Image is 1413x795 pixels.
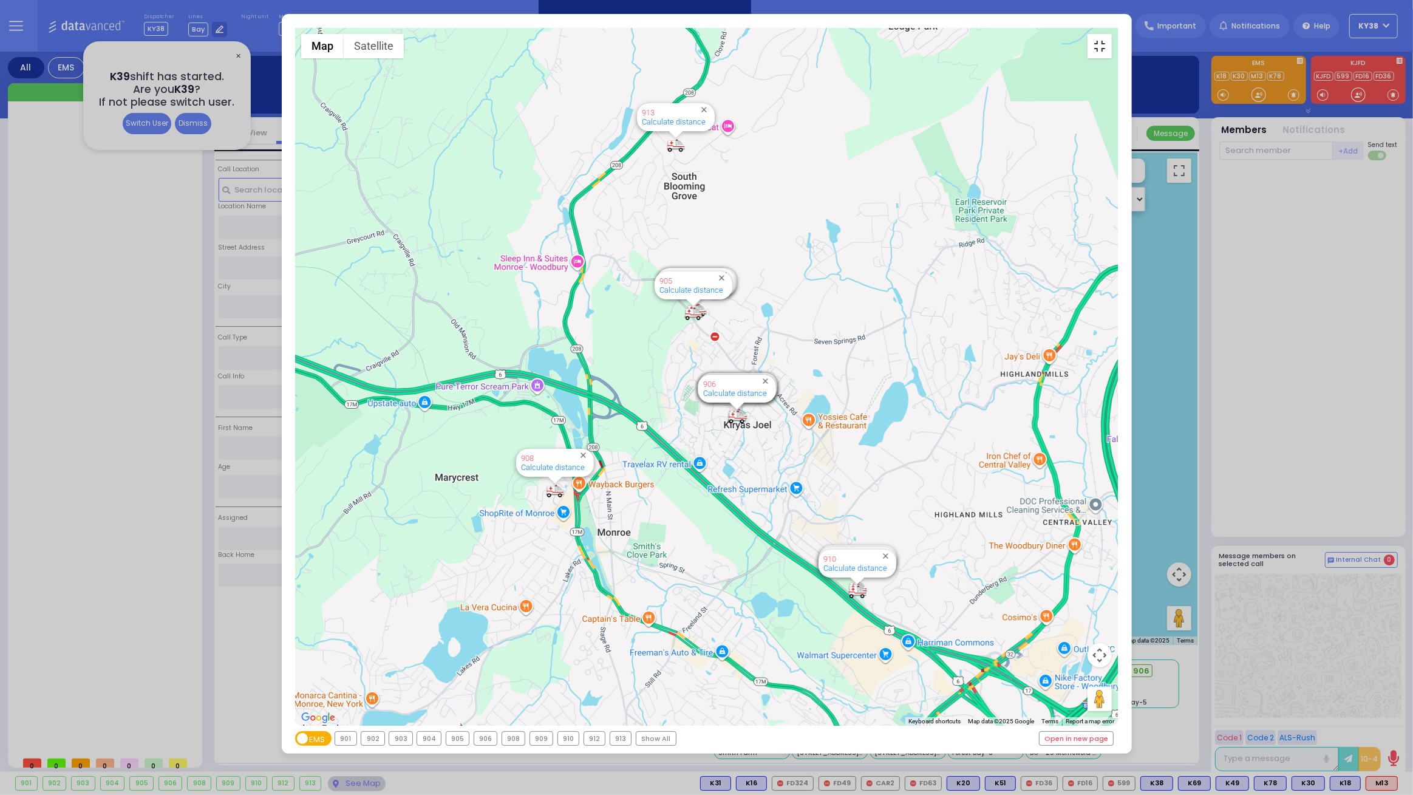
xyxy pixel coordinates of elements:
[687,303,705,318] div: 596
[727,409,746,425] div: 903
[558,732,579,745] div: 910
[298,710,338,726] a: Open this area in Google Maps (opens a new window)
[823,564,887,573] a: Calculate distance
[760,375,771,387] button: Close
[1088,643,1112,667] button: Map camera controls
[698,104,710,115] button: Close
[1066,718,1114,725] a: Report a map error
[474,732,497,745] div: 906
[729,408,747,423] div: 904
[718,269,730,281] button: Close
[301,34,344,58] button: Show street map
[361,732,384,745] div: 902
[716,272,727,284] button: Close
[335,732,356,745] div: 901
[848,582,867,597] div: 901
[502,732,525,745] div: 908
[1040,732,1114,745] a: Open in new page
[761,374,772,385] button: Close
[584,732,605,745] div: 912
[667,138,685,153] div: 913
[728,409,746,425] div: 906
[968,718,1034,725] span: Map data ©2025 Google
[823,554,836,564] a: 910
[636,732,676,745] div: Show All
[298,710,338,726] img: Google
[389,732,412,745] div: 903
[684,306,703,321] div: 905
[417,732,441,745] div: 904
[577,449,589,461] button: Close
[849,580,867,595] div: 909
[659,276,672,285] a: 905
[880,550,891,562] button: Close
[521,454,534,463] a: 908
[703,389,767,398] a: Calculate distance
[521,463,585,472] a: Calculate distance
[1088,34,1112,58] button: Toggle fullscreen view
[642,117,706,126] a: Calculate distance
[880,546,892,558] button: Close
[642,108,655,117] a: 913
[610,732,632,745] div: 913
[729,408,747,423] div: 912
[344,34,404,58] button: Show satellite imagery
[689,302,707,318] div: 595
[446,732,469,745] div: 905
[1041,718,1058,725] a: Terms (opens in new tab)
[880,548,891,559] button: Close
[848,584,867,599] div: 910
[530,732,553,745] div: 909
[908,717,961,726] button: Keyboard shortcuts
[703,380,716,389] a: 906
[659,285,723,295] a: Calculate distance
[1088,687,1112,711] button: Drag Pegman onto the map to open Street View
[546,483,564,499] div: 908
